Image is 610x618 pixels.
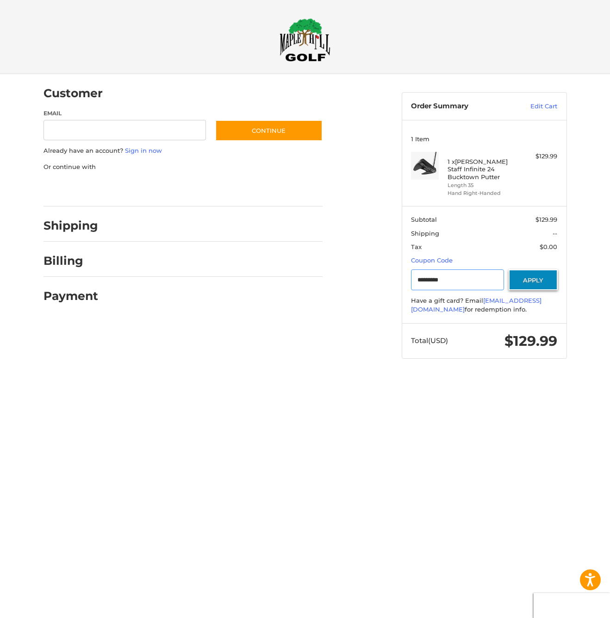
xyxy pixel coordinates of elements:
[553,230,557,237] span: --
[125,147,162,154] a: Sign in now
[448,181,518,189] li: Length 35
[44,86,103,100] h2: Customer
[44,109,206,118] label: Email
[411,243,422,250] span: Tax
[411,296,557,314] div: Have a gift card? Email for redemption info.
[411,102,510,111] h3: Order Summary
[504,332,557,350] span: $129.99
[119,181,188,197] iframe: PayPal-paylater
[215,120,323,141] button: Continue
[280,18,330,62] img: Maple Hill Golf
[44,289,98,303] h2: Payment
[44,254,98,268] h2: Billing
[411,269,504,290] input: Gift Certificate or Coupon Code
[197,181,267,197] iframe: PayPal-venmo
[411,230,439,237] span: Shipping
[448,189,518,197] li: Hand Right-Handed
[534,593,610,618] iframe: Google Customer Reviews
[411,135,557,143] h3: 1 Item
[411,216,437,223] span: Subtotal
[535,216,557,223] span: $129.99
[448,158,518,181] h4: 1 x [PERSON_NAME] Staff Infinite 24 Bucktown Putter
[509,269,558,290] button: Apply
[44,218,98,233] h2: Shipping
[411,336,448,345] span: Total (USD)
[521,152,557,161] div: $129.99
[40,181,110,197] iframe: PayPal-paypal
[44,146,323,156] p: Already have an account?
[540,243,557,250] span: $0.00
[44,162,323,172] p: Or continue with
[411,256,453,264] a: Coupon Code
[510,102,557,111] a: Edit Cart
